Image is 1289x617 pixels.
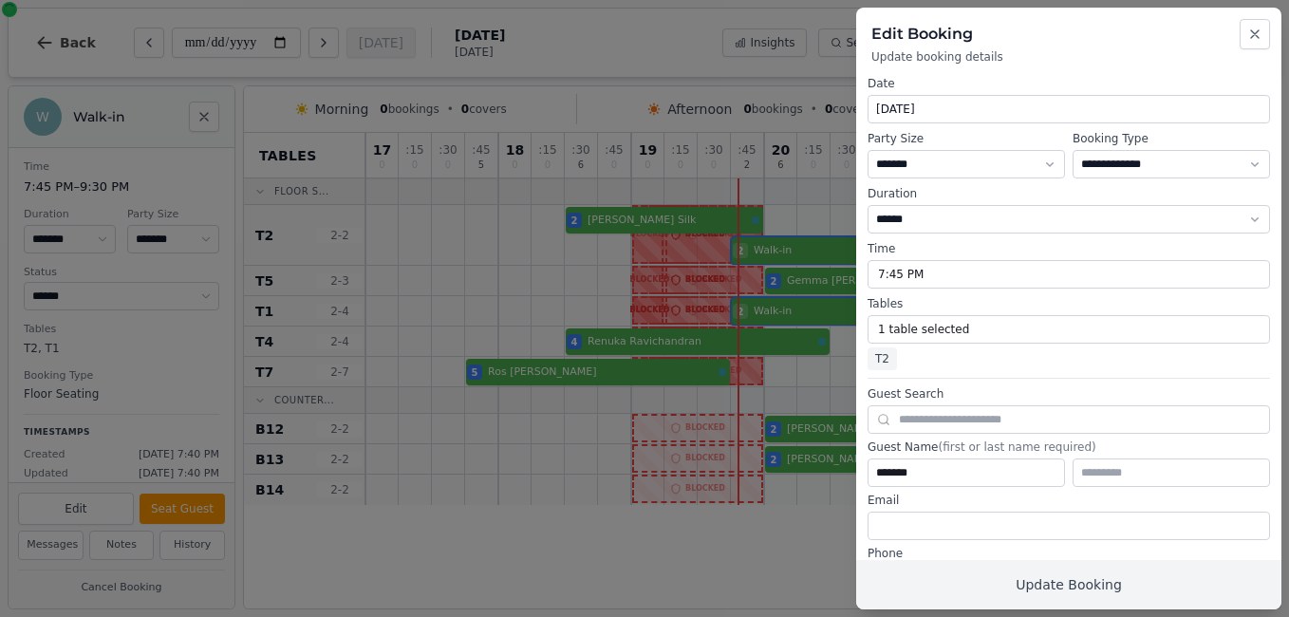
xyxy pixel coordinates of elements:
[856,560,1281,609] button: Update Booking
[868,493,1270,508] label: Email
[938,440,1095,454] span: (first or last name required)
[871,23,1266,46] h2: Edit Booking
[868,546,1270,561] label: Phone
[868,241,1270,256] label: Time
[868,296,1270,311] label: Tables
[868,76,1270,91] label: Date
[868,315,1270,344] button: 1 table selected
[1073,131,1270,146] label: Booking Type
[868,186,1270,201] label: Duration
[868,260,1270,289] button: 7:45 PM
[868,386,1270,402] label: Guest Search
[868,347,897,370] span: T2
[868,131,1065,146] label: Party Size
[868,95,1270,123] button: [DATE]
[871,49,1266,65] p: Update booking details
[868,439,1270,455] label: Guest Name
